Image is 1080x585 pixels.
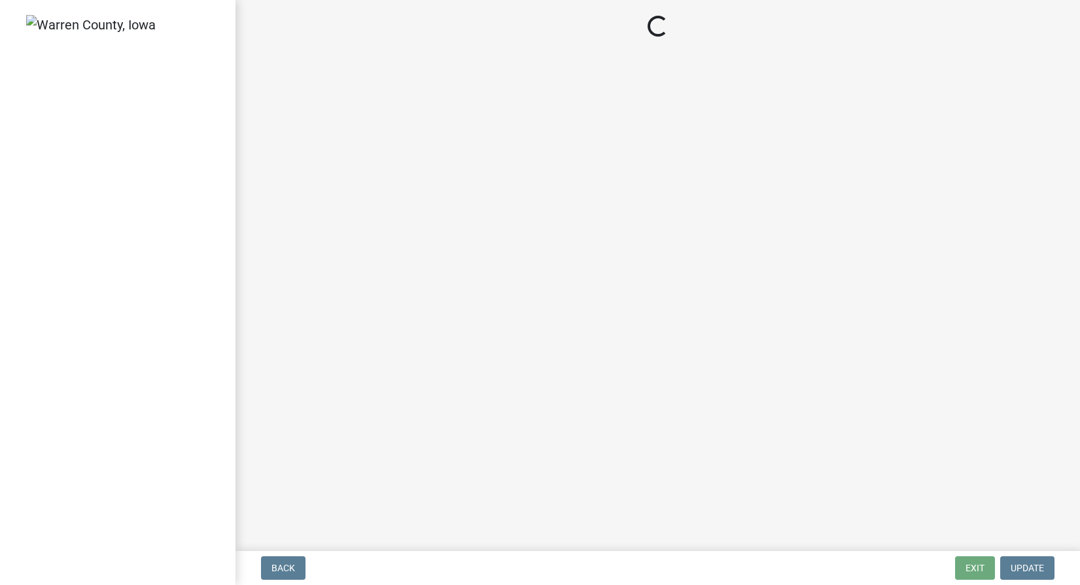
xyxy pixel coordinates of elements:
[955,556,995,580] button: Exit
[1000,556,1054,580] button: Update
[1011,563,1044,573] span: Update
[271,563,295,573] span: Back
[26,15,156,35] img: Warren County, Iowa
[261,556,305,580] button: Back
